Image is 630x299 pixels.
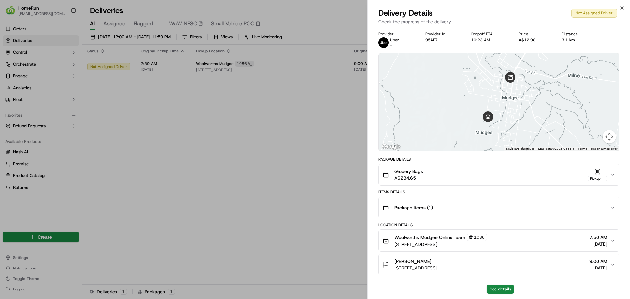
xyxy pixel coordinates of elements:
a: Open this area in Google Maps (opens a new window) [380,143,402,151]
div: 10:23 AM [471,37,508,43]
a: Report a map error [591,147,617,150]
div: Distance [562,31,594,37]
span: 9:00 AM [589,258,607,265]
div: Pickup [588,176,607,181]
p: Check the progress of the delivery [378,18,619,25]
div: Price [519,31,551,37]
button: [PERSON_NAME][STREET_ADDRESS]9:00 AM[DATE] [379,254,619,275]
div: Provider [378,31,415,37]
span: Grocery Bags [394,168,423,175]
div: 💻 [55,96,61,101]
span: Woolworths Mudgee Online Team [394,234,465,241]
span: [DATE] [589,265,607,271]
button: Keyboard shortcuts [506,147,534,151]
p: Uber [390,37,399,43]
div: 📗 [7,96,12,101]
button: Pickup [588,169,607,181]
img: Nash [7,7,20,20]
p: Welcome 👋 [7,26,119,37]
span: Knowledge Base [13,95,50,102]
div: Items Details [378,189,619,195]
button: Map camera controls [603,130,616,143]
span: [STREET_ADDRESS] [394,241,487,248]
div: We're available if you need us! [22,69,83,74]
button: See details [487,285,514,294]
span: [STREET_ADDRESS] [394,265,437,271]
div: Provider Id [425,31,461,37]
button: Woolworths Mudgee Online Team1086[STREET_ADDRESS]7:50 AM[DATE] [379,230,619,251]
div: Start new chat [22,63,108,69]
span: Pylon [65,111,79,116]
a: 📗Knowledge Base [4,92,53,104]
span: 7:50 AM [589,234,607,241]
span: Package Items ( 1 ) [394,204,433,211]
span: API Documentation [62,95,105,102]
img: uber-new-logo.jpeg [378,37,389,48]
div: 3.1 km [562,37,594,43]
span: A$234.65 [394,175,423,181]
div: A$12.98 [519,37,551,43]
button: Grocery BagsA$234.65Pickup [379,164,619,185]
div: Package Details [378,157,619,162]
span: Delivery Details [378,8,433,18]
a: Powered byPylon [46,111,79,116]
a: 💻API Documentation [53,92,108,104]
img: 1736555255976-a54dd68f-1ca7-489b-9aae-adbdc363a1c4 [7,63,18,74]
button: Start new chat [112,65,119,72]
span: [PERSON_NAME] [394,258,431,265]
a: Terms (opens in new tab) [578,147,587,150]
span: 1086 [474,235,485,240]
input: Got a question? Start typing here... [17,42,118,49]
span: Map data ©2025 Google [538,147,574,150]
div: Dropoff ETA [471,31,508,37]
img: Google [380,143,402,151]
div: Location Details [378,222,619,228]
span: [DATE] [589,241,607,247]
span: - [390,43,392,48]
button: Package Items (1) [379,197,619,218]
button: 95AE7 [425,37,438,43]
